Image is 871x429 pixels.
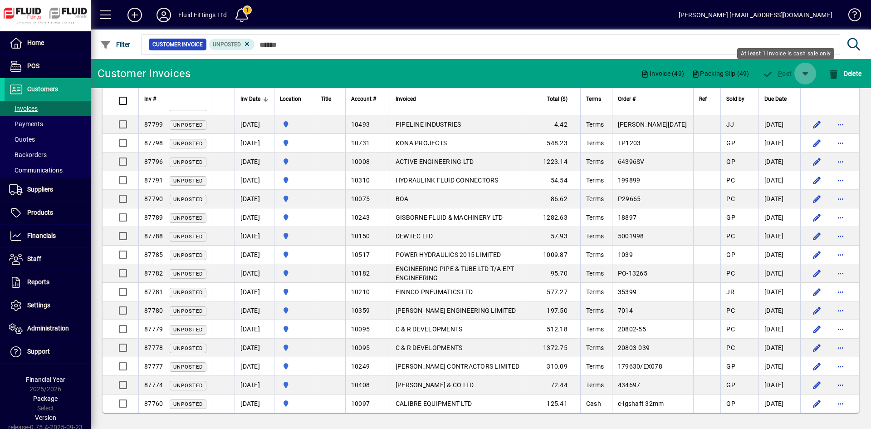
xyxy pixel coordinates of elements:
[5,248,91,271] a: Staff
[833,210,848,225] button: More options
[5,55,91,78] a: POS
[280,250,309,260] span: AUCKLAND
[833,154,848,169] button: More options
[280,94,309,104] div: Location
[758,134,800,153] td: [DATE]
[351,214,370,221] span: 10243
[586,121,604,128] span: Terms
[173,141,203,147] span: Unposted
[618,270,647,277] span: PO-13265
[396,381,474,389] span: [PERSON_NAME] & CO LTD
[351,325,370,333] span: 10095
[173,327,203,333] span: Unposted
[351,139,370,147] span: 10731
[586,288,604,296] span: Terms
[351,232,370,240] span: 10150
[149,7,178,23] button: Profile
[396,139,447,147] span: KONA PROJECTS
[396,251,501,258] span: POWER HYDRAULICS 2015 LIMITED
[586,251,604,258] span: Terms
[351,270,370,277] span: 10182
[27,85,58,93] span: Customers
[726,270,735,277] span: PC
[758,153,800,171] td: [DATE]
[526,264,580,283] td: 95.70
[280,94,301,104] span: Location
[726,288,734,296] span: JR
[235,190,274,208] td: [DATE]
[5,271,91,294] a: Reports
[726,307,735,314] span: PC
[810,303,824,318] button: Edit
[818,65,871,82] app-page-header-button: Delete selection
[9,167,63,174] span: Communications
[526,227,580,246] td: 57.93
[144,94,206,104] div: Inv #
[810,117,824,132] button: Edit
[5,202,91,224] a: Products
[618,195,641,202] span: P29665
[758,394,800,413] td: [DATE]
[526,115,580,134] td: 4.42
[173,308,203,314] span: Unposted
[586,381,604,389] span: Terms
[526,376,580,394] td: 72.44
[5,132,91,147] a: Quotes
[27,39,44,46] span: Home
[173,215,203,221] span: Unposted
[618,307,633,314] span: 7014
[810,359,824,374] button: Edit
[526,153,580,171] td: 1223.14
[27,62,39,69] span: POS
[586,214,604,221] span: Terms
[396,94,416,104] span: Invoiced
[173,383,203,389] span: Unposted
[833,192,848,206] button: More options
[396,214,503,221] span: GISBORNE FLUID & MACHINERY LTD
[526,283,580,301] td: 577.27
[586,270,604,277] span: Terms
[351,121,370,128] span: 10493
[235,357,274,376] td: [DATE]
[396,121,461,128] span: PIPELINE INDUSTRIES
[144,232,163,240] span: 87788
[758,190,800,208] td: [DATE]
[280,138,309,148] span: AUCKLAND
[758,339,800,357] td: [DATE]
[618,400,664,407] span: c-lgshaft 32mm
[618,288,636,296] span: 35399
[833,117,848,132] button: More options
[526,171,580,190] td: 54.54
[173,197,203,202] span: Unposted
[26,376,65,383] span: Financial Year
[178,8,227,22] div: Fluid Fittings Ltd
[280,212,309,222] span: AUCKLAND
[173,290,203,296] span: Unposted
[833,99,848,113] button: More options
[586,158,604,165] span: Terms
[699,94,707,104] span: Ref
[618,232,644,240] span: 5001998
[637,65,688,82] button: Invoice (49)
[586,325,604,333] span: Terms
[396,325,463,333] span: C & R DEVELOPMENTS
[586,400,601,407] span: Cash
[618,158,645,165] span: 64396SV
[526,208,580,227] td: 1282.63
[27,301,50,309] span: Settings
[526,190,580,208] td: 86.62
[679,8,832,22] div: [PERSON_NAME] [EMAIL_ADDRESS][DOMAIN_NAME]
[351,177,370,184] span: 10310
[618,94,688,104] div: Order #
[27,278,49,286] span: Reports
[144,214,163,221] span: 87789
[833,396,848,411] button: More options
[27,348,50,355] span: Support
[144,139,163,147] span: 87798
[618,139,641,147] span: TP1203
[235,134,274,153] td: [DATE]
[144,307,163,314] span: 87780
[235,376,274,394] td: [DATE]
[833,285,848,299] button: More options
[833,340,848,355] button: More options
